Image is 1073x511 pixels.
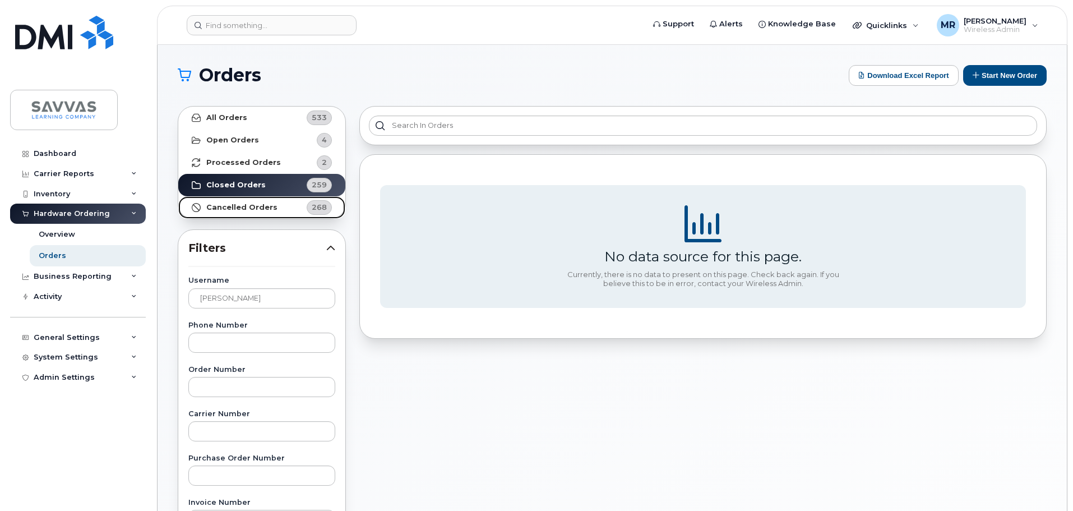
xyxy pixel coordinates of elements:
strong: Cancelled Orders [206,203,277,212]
strong: Closed Orders [206,181,266,190]
div: No data source for this page. [604,248,802,265]
iframe: Messenger Launcher [1024,462,1065,503]
span: 268 [312,202,327,213]
label: Invoice Number [188,499,335,507]
a: Cancelled Orders268 [178,196,345,219]
strong: Open Orders [206,136,259,145]
a: Open Orders4 [178,129,345,151]
span: 2 [322,157,327,168]
label: Username [188,277,335,284]
span: 4 [322,135,327,145]
div: Currently, there is no data to present on this page. Check back again. If you believe this to be ... [563,270,843,288]
strong: Processed Orders [206,158,281,167]
a: Closed Orders259 [178,174,345,196]
a: Processed Orders2 [178,151,345,174]
label: Carrier Number [188,411,335,418]
input: Search in orders [369,116,1037,136]
label: Purchase Order Number [188,455,335,462]
span: 259 [312,179,327,190]
button: Start New Order [963,65,1047,86]
a: All Orders533 [178,107,345,129]
span: Filters [188,240,326,256]
label: Order Number [188,366,335,374]
button: Download Excel Report [849,65,959,86]
span: Orders [199,67,261,84]
label: Phone Number [188,322,335,329]
strong: All Orders [206,113,247,122]
span: 533 [312,112,327,123]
